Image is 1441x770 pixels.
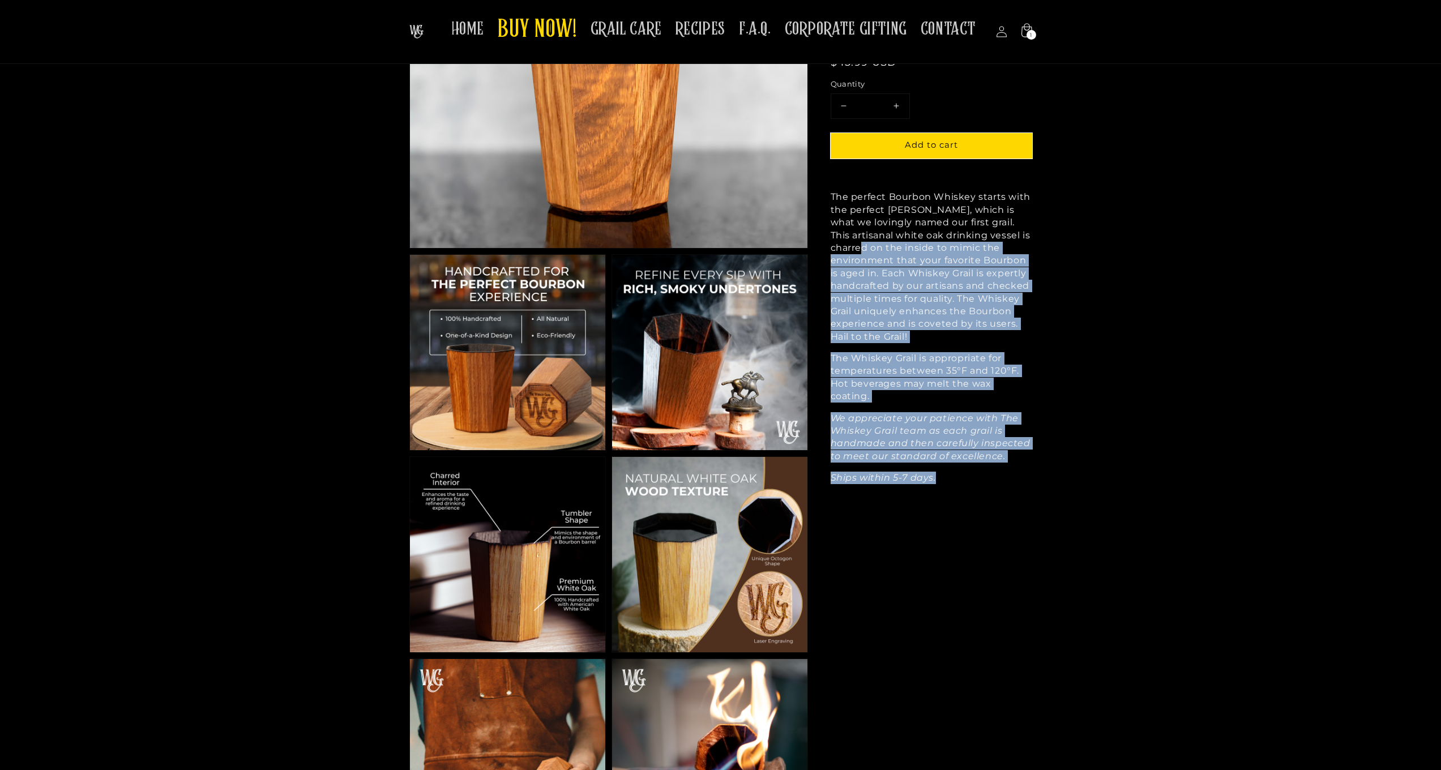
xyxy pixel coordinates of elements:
[612,457,807,652] img: Natural White Oak
[1030,30,1032,40] span: 1
[591,18,662,40] span: GRAIL CARE
[914,11,983,47] a: CONTACT
[921,18,976,40] span: CONTACT
[410,255,605,450] img: Grail Benefits
[584,11,669,47] a: GRAIL CARE
[612,255,807,450] img: Grail Benefits
[410,457,605,652] img: Grail Benefits
[831,472,936,483] em: Ships within 5-7 days.
[451,18,484,40] span: HOME
[831,133,1032,159] button: Add to cart
[905,139,958,150] span: Add to cart
[831,353,1020,401] span: The Whiskey Grail is appropriate for temperatures between 35°F and 120°F. Hot beverages may melt ...
[732,11,778,47] a: F.A.Q.
[669,11,732,47] a: RECIPES
[675,18,725,40] span: RECIPES
[739,18,771,40] span: F.A.Q.
[831,412,1030,461] em: We appreciate your patience with The Whiskey Grail team as each grail is handmade and then carefu...
[444,11,491,47] a: HOME
[778,11,914,47] a: CORPORATE GIFTING
[831,79,1032,90] label: Quantity
[831,191,1032,343] p: The perfect Bourbon Whiskey starts with the perfect [PERSON_NAME], which is what we lovingly name...
[785,18,907,40] span: CORPORATE GIFTING
[409,25,424,38] img: The Whiskey Grail
[491,8,584,53] a: BUY NOW!
[498,15,577,46] span: BUY NOW!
